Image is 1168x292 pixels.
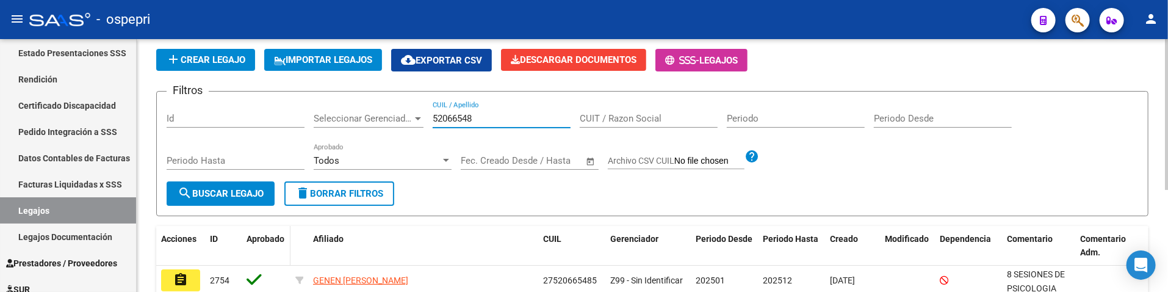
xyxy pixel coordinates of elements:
[274,54,372,65] span: IMPORTAR LEGAJOS
[584,155,598,169] button: Open calendar
[205,226,242,266] datatable-header-cell: ID
[521,155,580,166] input: Fecha fin
[10,12,24,26] mat-icon: menu
[284,181,394,206] button: Borrar Filtros
[1075,226,1148,266] datatable-header-cell: Comentario Adm.
[605,226,691,266] datatable-header-cell: Gerenciador
[156,226,205,266] datatable-header-cell: Acciones
[264,49,382,71] button: IMPORTAR LEGAJOS
[167,82,209,99] h3: Filtros
[543,276,597,285] span: 27520665485
[247,234,284,244] span: Aprobado
[461,155,510,166] input: Fecha inicio
[655,49,748,71] button: -Legajos
[295,188,383,199] span: Borrar Filtros
[763,234,818,244] span: Periodo Hasta
[210,234,218,244] span: ID
[313,276,408,285] span: GENEN [PERSON_NAME]
[880,226,935,266] datatable-header-cell: Modificado
[161,234,196,244] span: Acciones
[1007,234,1053,244] span: Comentario
[610,234,658,244] span: Gerenciador
[1144,12,1158,26] mat-icon: person
[940,234,991,244] span: Dependencia
[166,52,181,67] mat-icon: add
[830,234,858,244] span: Creado
[156,49,255,71] button: Crear Legajo
[401,55,482,66] span: Exportar CSV
[308,226,538,266] datatable-header-cell: Afiliado
[501,49,646,71] button: Descargar Documentos
[295,186,310,200] mat-icon: delete
[511,54,636,65] span: Descargar Documentos
[758,226,825,266] datatable-header-cell: Periodo Hasta
[830,276,855,285] span: [DATE]
[935,226,1002,266] datatable-header-cell: Dependencia
[885,234,929,244] span: Modificado
[1127,250,1156,280] div: Open Intercom Messenger
[166,54,245,65] span: Crear Legajo
[167,181,275,206] button: Buscar Legajo
[691,226,758,266] datatable-header-cell: Periodo Desde
[538,226,605,266] datatable-header-cell: CUIL
[314,113,413,124] span: Seleccionar Gerenciador
[696,276,725,285] span: 202501
[610,276,683,285] span: Z99 - Sin Identificar
[699,55,738,66] span: Legajos
[391,49,492,71] button: Exportar CSV
[763,276,792,285] span: 202512
[210,276,229,285] span: 2754
[314,155,339,166] span: Todos
[825,226,880,266] datatable-header-cell: Creado
[178,186,192,200] mat-icon: search
[744,149,759,164] mat-icon: help
[6,257,117,270] span: Prestadores / Proveedores
[173,272,188,287] mat-icon: assignment
[674,156,744,167] input: Archivo CSV CUIL
[696,234,752,244] span: Periodo Desde
[401,53,416,67] mat-icon: cloud_download
[178,188,264,199] span: Buscar Legajo
[665,55,699,66] span: -
[313,234,344,244] span: Afiliado
[242,226,290,266] datatable-header-cell: Aprobado
[543,234,561,244] span: CUIL
[1002,226,1075,266] datatable-header-cell: Comentario
[608,156,674,166] span: Archivo CSV CUIL
[1080,234,1126,258] span: Comentario Adm.
[96,6,150,33] span: - ospepri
